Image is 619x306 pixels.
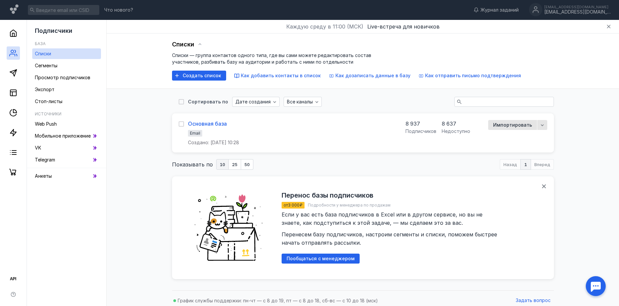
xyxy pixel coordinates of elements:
a: Анкеты [32,171,101,181]
a: Экспорт [32,84,101,95]
span: Журнал заданий [481,7,519,13]
button: Как добавить контакты в список [234,72,321,79]
span: Дате создания [235,99,271,105]
span: Анкеты [35,173,52,179]
button: Как отправить письмо подтверждения [418,72,521,79]
div: [EMAIL_ADDRESS][DOMAIN_NAME] [544,9,611,15]
div: подписчиков [405,128,436,135]
div: Сортировать по [188,99,228,104]
span: Импортировать [493,122,532,128]
button: Импортировать [488,120,537,130]
span: Списки [172,41,195,48]
span: Стоп-листы [35,98,62,104]
button: 10 [216,159,229,170]
button: 50 [241,159,253,170]
span: Все каналы [287,99,313,105]
img: ede9931b45d85a8c5f1be7e1d817e0cd.png [189,186,272,269]
span: Что нового? [104,8,133,12]
span: Показывать по [172,160,213,168]
span: Пообщаться с менеджером [287,256,355,262]
button: Как дозаписать данные в базу [329,72,410,79]
span: Создать список [183,73,221,79]
span: Создано: [DATE] 10:28 [188,139,239,146]
h2: Перенос базы подписчиков [282,191,373,199]
span: Как отправить письмо подтверждения [425,73,521,78]
a: Что нового? [101,8,136,12]
span: Каждую среду в 11:00 (МСК) [286,23,363,31]
h5: Источники [35,111,61,116]
a: Сегменты [32,60,101,71]
div: 8 637 [442,120,470,127]
span: Экспорт [35,87,54,92]
div: [EMAIL_ADDRESS][DOMAIN_NAME] [544,5,611,9]
span: Если у вас есть база подписчиков в Excel или в другом сервисе, но вы не знаете, как подступиться ... [282,211,499,246]
a: Стоп-листы [32,96,101,107]
a: Списки [32,48,101,59]
button: Все каналы [284,97,322,107]
span: Мобильное приложение [35,133,91,139]
a: VK [32,143,101,153]
button: Дате создания [232,97,280,107]
a: Просмотр подписчиков [32,72,101,83]
span: Live-встреча для новичков [367,23,440,30]
button: Live-встреча для новичков [367,23,440,31]
span: График службы поддержки: пн-чт — с 8 до 19, пт — с 8 до 18, сб-вс — с 10 до 18 (мск) [178,298,378,303]
h5: База [35,41,45,46]
span: Telegram [35,157,55,162]
span: Сегменты [35,63,57,68]
span: Задать вопрос [516,298,551,303]
span: Как добавить контакты в список [241,73,321,78]
span: Email [190,131,200,136]
span: 10 [220,162,225,167]
div: недоступно [442,128,470,135]
span: от 3 000 ₽ [284,203,303,208]
a: Telegram [32,154,101,165]
button: Пообщаться с менеджером [282,254,360,264]
a: Мобильное приложение [32,131,101,141]
input: Введите email или CSID [28,5,99,15]
button: Создать список [172,71,226,81]
a: Web Push [32,119,101,129]
button: 25 [229,159,241,170]
span: Подписчики [35,27,72,34]
span: 25 [232,162,237,167]
div: 8 937 [405,120,436,127]
span: Списки [35,51,51,56]
span: 50 [244,162,250,167]
span: VK [35,145,41,151]
span: Web Push [35,121,57,127]
span: Как дозаписать данные в базу [335,73,410,78]
button: Задать вопрос [512,296,554,306]
span: Подробности у менеджера по продажам [308,203,391,208]
div: Основная база [188,120,227,127]
span: Списки — группа контактов одного типа, где вы сами можете редактировать состав участников, разбив... [172,52,371,65]
a: Журнал заданий [470,7,522,13]
a: Основная база [188,120,227,127]
span: Просмотр подписчиков [35,75,90,80]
